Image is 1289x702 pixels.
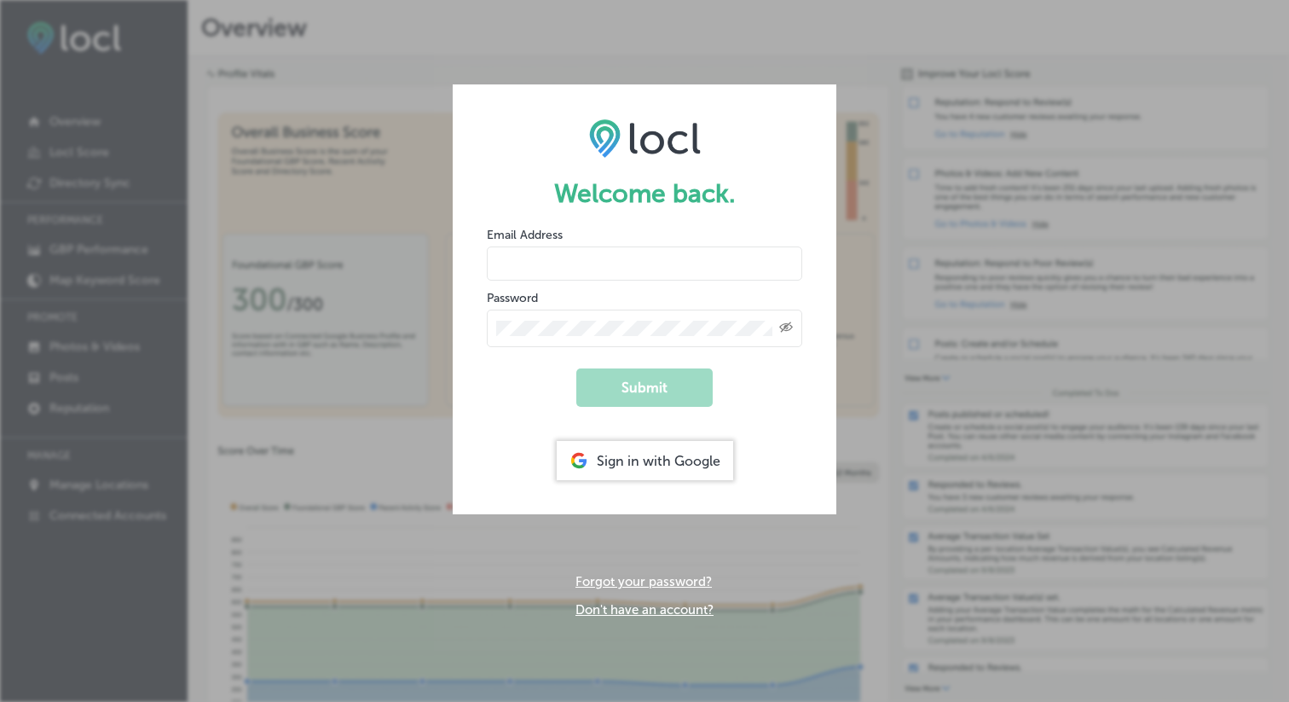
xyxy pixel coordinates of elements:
[589,119,701,158] img: LOCL logo
[576,368,713,407] button: Submit
[575,574,712,589] a: Forgot your password?
[575,602,714,618] a: Don't have an account?
[487,291,538,305] label: Password
[487,228,563,242] label: Email Address
[557,441,733,480] div: Sign in with Google
[487,178,802,209] h1: Welcome back.
[779,321,793,336] span: Toggle password visibility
